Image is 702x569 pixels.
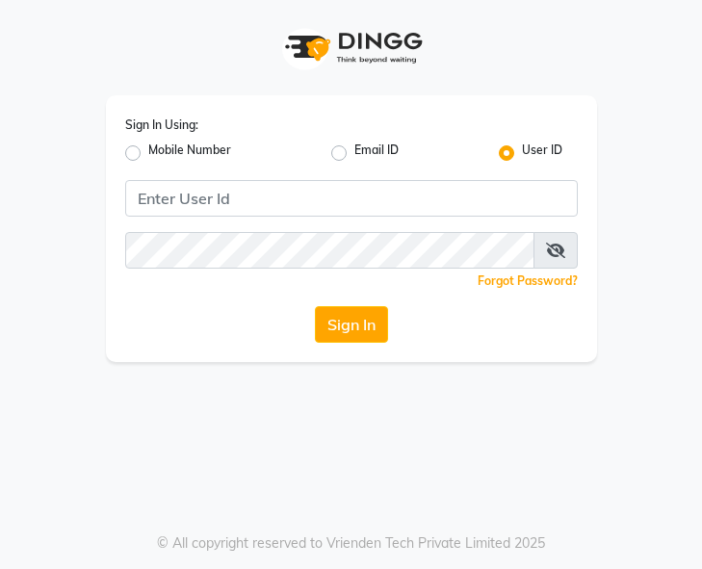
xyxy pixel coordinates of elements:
button: Sign In [315,306,388,343]
label: Sign In Using: [125,116,198,134]
a: Forgot Password? [478,273,578,288]
label: User ID [522,142,562,165]
img: logo1.svg [274,19,429,76]
input: Username [125,232,534,269]
input: Username [125,180,578,217]
label: Email ID [354,142,399,165]
label: Mobile Number [148,142,231,165]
